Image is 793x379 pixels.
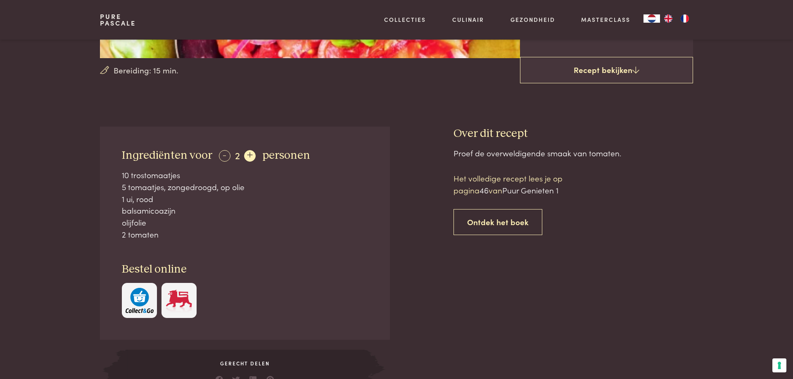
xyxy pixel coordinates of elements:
[122,217,368,228] div: olijfolie
[122,193,368,205] div: 1 ui, rood
[122,228,368,240] div: 2 tomaten
[660,14,677,23] a: EN
[581,15,630,24] a: Masterclass
[520,57,693,83] a: Recept bekijken
[643,14,693,23] aside: Language selected: Nederlands
[510,15,555,24] a: Gezondheid
[122,169,368,181] div: 10 trostomaatjes
[453,127,693,141] h3: Over dit recept
[384,15,426,24] a: Collecties
[165,288,193,313] img: Delhaize
[480,184,489,195] span: 46
[114,64,178,76] span: Bereiding: 15 min.
[122,150,212,161] span: Ingrediënten voor
[502,184,558,195] span: Puur Genieten 1
[677,14,693,23] a: FR
[643,14,660,23] div: Language
[244,150,256,162] div: +
[453,209,542,235] a: Ontdek het boek
[262,150,310,161] span: personen
[643,14,660,23] a: NL
[219,150,230,162] div: -
[122,262,368,277] h3: Bestel online
[660,14,693,23] ul: Language list
[453,147,693,159] div: Proef de overweldigende smaak van tomaten.
[772,358,786,372] button: Uw voorkeuren voor toestemming voor trackingtechnologieën
[126,288,154,313] img: c308188babc36a3a401bcb5cb7e020f4d5ab42f7cacd8327e500463a43eeb86c.svg
[126,360,364,367] span: Gerecht delen
[453,172,594,196] p: Het volledige recept lees je op pagina van
[452,15,484,24] a: Culinair
[100,13,136,26] a: PurePascale
[122,205,368,217] div: balsamicoazijn
[235,148,240,162] span: 2
[122,181,368,193] div: 5 tomaatjes, zongedroogd, op olie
